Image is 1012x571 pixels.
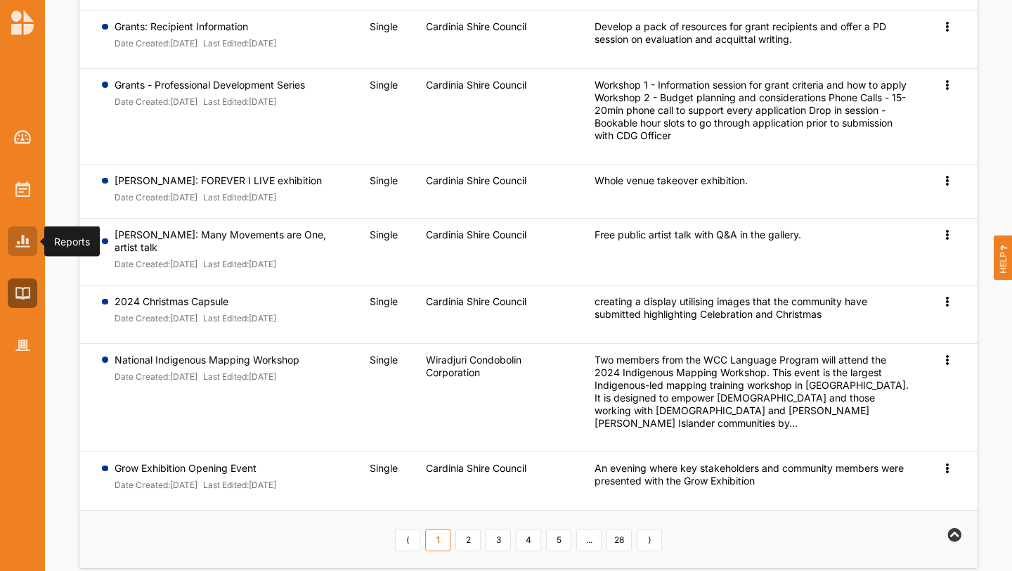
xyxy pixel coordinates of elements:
[426,462,526,475] label: Cardinia Shire Council
[115,354,299,366] label: National Indigenous Mapping Workshop
[546,529,571,551] a: 5
[170,480,197,490] font: [DATE]
[595,462,912,487] div: An evening where key stakeholders and community members were presented with the Grow Exhibition
[249,480,276,490] font: [DATE]
[115,79,305,91] label: Grants - Professional Development Series
[249,371,276,382] font: [DATE]
[11,10,34,35] img: logo
[249,96,276,107] font: [DATE]
[115,480,170,491] label: Date Created:
[15,181,30,197] img: Activities
[370,295,398,307] span: Single
[576,529,602,551] a: ...
[595,354,912,430] div: Two members from the WCC Language Program will attend the 2024 Indigenous Mapping Workshop. This ...
[370,354,398,366] span: Single
[115,295,277,308] label: 2024 Christmas Capsule
[115,313,170,324] label: Date Created:
[115,192,170,203] label: Date Created:
[15,340,30,352] img: Organisation
[115,38,170,49] label: Date Created:
[426,174,526,187] label: Cardinia Shire Council
[425,529,450,551] a: 1
[203,480,249,491] label: Last Edited:
[395,529,420,551] a: Previous item
[370,174,398,186] span: Single
[249,192,276,203] font: [DATE]
[203,38,249,49] label: Last Edited:
[8,174,37,204] a: Activities
[15,287,30,299] img: Library
[115,229,351,254] label: [PERSON_NAME]: Many Movements are One, artist talk
[8,331,37,360] a: Organisation
[54,234,90,248] div: Reports
[426,20,526,33] label: Cardinia Shire Council
[595,20,912,46] div: Develop a pack of resources for grant recipients and offer a PD session on evaluation and acquitt...
[170,38,197,49] font: [DATE]
[486,529,511,551] a: 3
[426,229,526,241] label: Cardinia Shire Council
[637,529,662,551] a: Next item
[516,529,541,551] a: 4
[8,122,37,152] a: Dashboard
[595,174,912,187] div: Whole venue takeover exhibition.
[370,20,398,32] span: Single
[426,79,526,91] label: Cardinia Shire Council
[455,529,481,551] a: 2
[370,462,398,474] span: Single
[595,79,912,142] div: Workshop 1 - Information session for grant criteria and how to apply Workshop 2 - Budget planning...
[115,174,322,187] label: [PERSON_NAME]: FOREVER I LIVE exhibition
[203,259,249,270] label: Last Edited:
[170,96,197,107] font: [DATE]
[115,462,277,475] label: Grow Exhibition Opening Event
[15,235,30,247] img: Reports
[370,79,398,91] span: Single
[170,259,197,269] font: [DATE]
[393,527,665,551] div: Pagination Navigation
[203,192,249,203] label: Last Edited:
[14,130,32,144] img: Dashboard
[8,226,37,256] a: Reports
[595,229,912,241] div: Free public artist talk with Q&A in the gallery.
[115,20,277,33] label: Grants: Recipient Information
[170,313,197,323] font: [DATE]
[370,229,398,240] span: Single
[606,529,632,551] a: 28
[426,295,526,308] label: Cardinia Shire Council
[8,278,37,308] a: Library
[203,313,249,324] label: Last Edited:
[115,371,170,383] label: Date Created:
[170,371,197,382] font: [DATE]
[203,96,249,108] label: Last Edited:
[595,295,912,321] div: creating a display utilising images that the community have submitted highlighting Celebration an...
[115,259,170,270] label: Date Created:
[170,192,197,203] font: [DATE]
[249,313,276,323] font: [DATE]
[249,259,276,269] font: [DATE]
[426,354,575,379] label: Wiradjuri Condobolin Corporation
[249,38,276,49] font: [DATE]
[203,371,249,383] label: Last Edited:
[115,96,170,108] label: Date Created:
